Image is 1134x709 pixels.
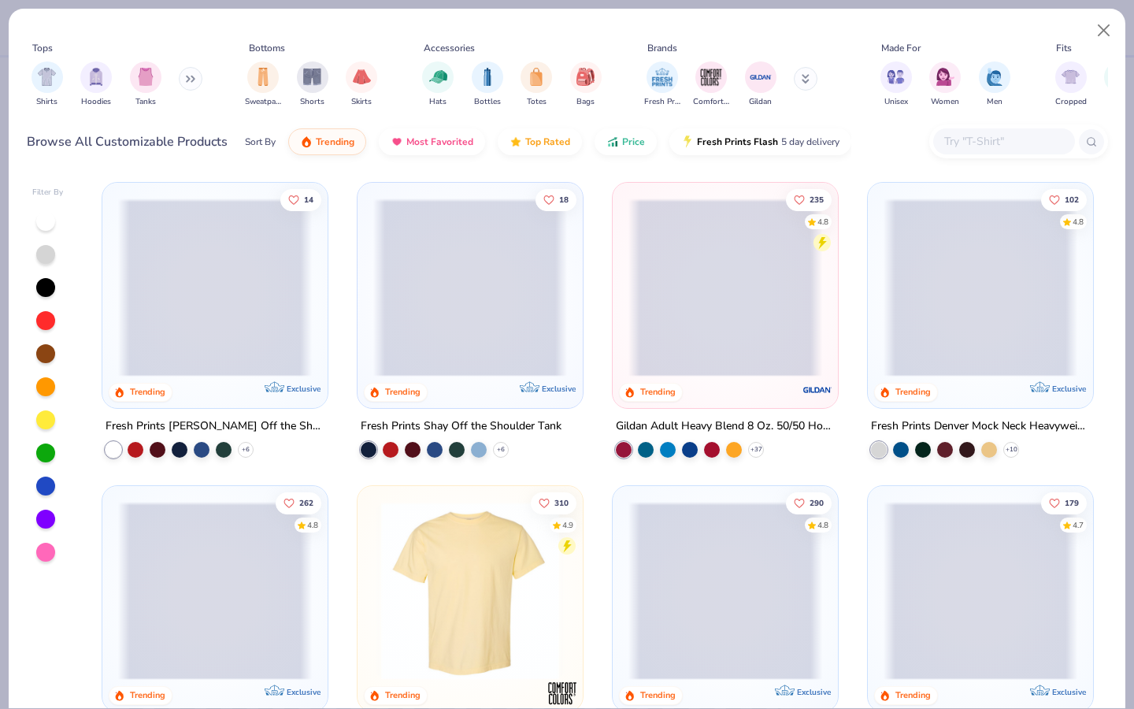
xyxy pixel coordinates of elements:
img: Totes Image [528,68,545,86]
span: Sweatpants [245,96,281,108]
img: Unisex Image [887,68,905,86]
img: Shirts Image [38,68,56,86]
button: Like [276,492,322,514]
button: filter button [130,61,161,108]
button: filter button [245,61,281,108]
img: Hoodies Image [87,68,105,86]
span: 290 [810,499,824,507]
span: Women [931,96,959,108]
span: Skirts [351,96,372,108]
div: filter for Shirts [31,61,63,108]
button: filter button [472,61,503,108]
div: Fits [1056,41,1072,55]
span: Exclusive [1051,686,1085,696]
button: Trending [288,128,366,155]
span: Trending [316,135,354,148]
span: 262 [300,499,314,507]
div: filter for Women [929,61,961,108]
button: Like [786,492,832,514]
span: Fresh Prints [644,96,680,108]
span: 310 [554,499,569,507]
div: Fresh Prints Denver Mock Neck Heavyweight Sweatshirt [871,417,1090,436]
div: 4.8 [1073,216,1084,228]
div: Fresh Prints Shay Off the Shoulder Tank [361,417,561,436]
span: 179 [1065,499,1079,507]
span: + 10 [1005,445,1017,455]
button: filter button [644,61,680,108]
img: Tanks Image [137,68,154,86]
button: filter button [570,61,602,108]
div: 4.8 [308,519,319,531]
div: filter for Totes [521,61,552,108]
span: Comfort Colors [693,96,729,108]
button: Like [1041,492,1087,514]
div: Bottoms [249,41,285,55]
span: Totes [527,96,547,108]
span: Hoodies [81,96,111,108]
button: Like [1041,188,1087,210]
button: filter button [31,61,63,108]
button: filter button [297,61,328,108]
span: + 37 [750,445,762,455]
span: Tanks [135,96,156,108]
img: Comfort Colors logo [547,677,578,708]
div: Made For [881,41,921,55]
button: filter button [929,61,961,108]
span: Bottles [474,96,501,108]
button: Most Favorited [379,128,485,155]
img: Shorts Image [303,68,321,86]
span: Most Favorited [406,135,473,148]
img: flash.gif [681,135,694,148]
img: Gildan Image [749,65,773,89]
button: filter button [693,61,729,108]
div: Gildan Adult Heavy Blend 8 Oz. 50/50 Hooded Sweatshirt [616,417,835,436]
img: Cropped Image [1062,68,1080,86]
div: filter for Cropped [1055,61,1087,108]
img: 029b8af0-80e6-406f-9fdc-fdf898547912 [373,502,567,680]
div: filter for Sweatpants [245,61,281,108]
img: Men Image [986,68,1003,86]
img: Gildan logo [802,374,833,406]
img: trending.gif [300,135,313,148]
div: Browse All Customizable Products [27,132,228,151]
span: Exclusive [287,384,321,394]
button: filter button [979,61,1010,108]
span: Gildan [749,96,772,108]
img: Comfort Colors Image [699,65,723,89]
span: Exclusive [1051,384,1085,394]
input: Try "T-Shirt" [943,132,1064,150]
span: Shirts [36,96,57,108]
div: filter for Men [979,61,1010,108]
button: Like [281,188,322,210]
span: 235 [810,195,824,203]
span: Shorts [300,96,324,108]
span: Top Rated [525,135,570,148]
button: Price [595,128,657,155]
div: filter for Gildan [745,61,776,108]
div: 4.9 [562,519,573,531]
button: Top Rated [498,128,582,155]
div: Filter By [32,187,64,199]
img: Skirts Image [353,68,371,86]
div: filter for Bags [570,61,602,108]
button: filter button [80,61,112,108]
img: Bags Image [576,68,594,86]
button: filter button [521,61,552,108]
div: filter for Hoodies [80,61,112,108]
img: Women Image [936,68,954,86]
span: 102 [1065,195,1079,203]
div: filter for Bottles [472,61,503,108]
img: Bottles Image [479,68,496,86]
span: Exclusive [542,384,576,394]
button: filter button [346,61,377,108]
div: Accessories [424,41,475,55]
img: Sweatpants Image [254,68,272,86]
span: + 6 [497,445,505,455]
div: filter for Fresh Prints [644,61,680,108]
div: Brands [647,41,677,55]
span: Exclusive [797,686,831,696]
img: most_fav.gif [391,135,403,148]
div: filter for Hats [422,61,454,108]
div: filter for Skirts [346,61,377,108]
img: e55d29c3-c55d-459c-bfd9-9b1c499ab3c6 [567,502,761,680]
